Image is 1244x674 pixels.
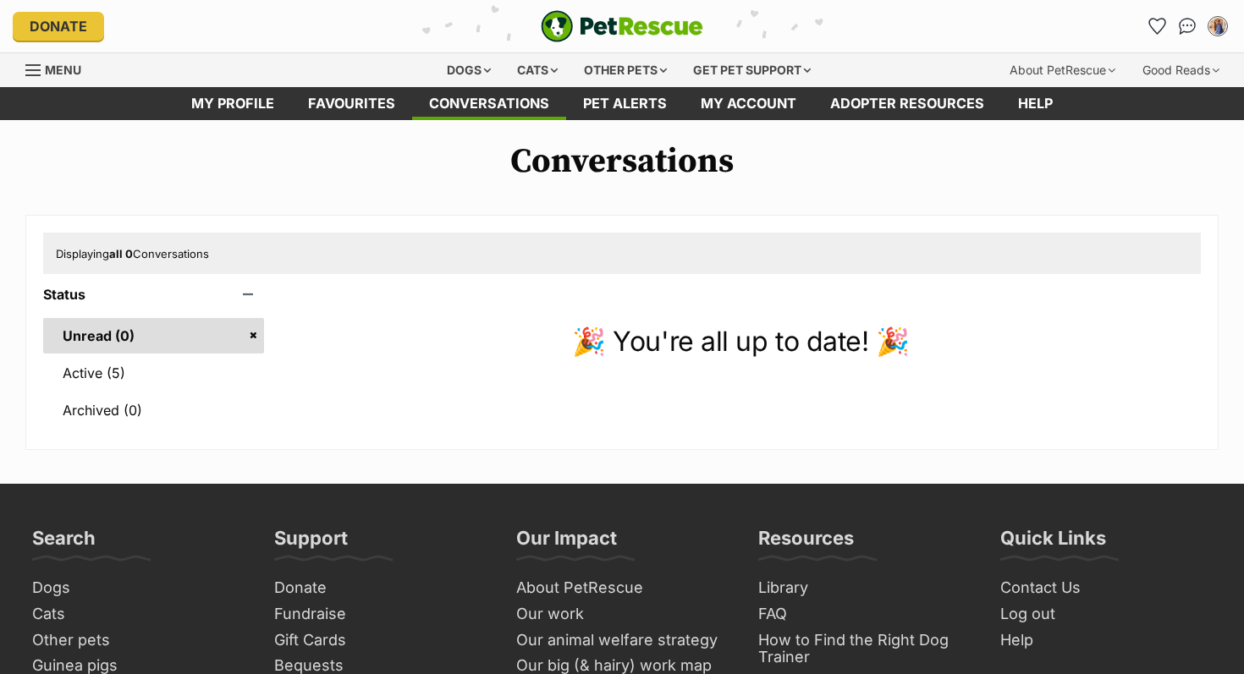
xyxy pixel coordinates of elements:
[281,321,1201,362] p: 🎉 You're all up to date! 🎉
[541,10,703,42] img: logo-e224e6f780fb5917bec1dbf3a21bbac754714ae5b6737aabdf751b685950b380.svg
[1131,53,1231,87] div: Good Reads
[1209,18,1226,35] img: Steph profile pic
[509,601,735,627] a: Our work
[505,53,570,87] div: Cats
[25,627,250,654] a: Other pets
[998,53,1127,87] div: About PetRescue
[516,526,617,560] h3: Our Impact
[267,575,493,601] a: Donate
[758,526,854,560] h3: Resources
[509,627,735,654] a: Our animal welfare strategy
[109,247,133,260] strong: all 0
[45,63,81,77] span: Menu
[566,87,684,120] a: Pet alerts
[267,627,493,654] a: Gift Cards
[994,575,1219,601] a: Contact Us
[1143,13,1231,40] ul: Account quick links
[541,10,703,42] a: PetRescue
[1143,13,1170,40] a: Favourites
[681,53,823,87] div: Get pet support
[751,601,977,627] a: FAQ
[994,601,1219,627] a: Log out
[412,87,566,120] a: conversations
[572,53,679,87] div: Other pets
[32,526,96,560] h3: Search
[435,53,503,87] div: Dogs
[751,627,977,671] a: How to Find the Right Dog Trainer
[1174,13,1201,40] a: Conversations
[751,575,977,601] a: Library
[509,575,735,601] a: About PetRescue
[1001,87,1070,120] a: Help
[43,355,264,391] a: Active (5)
[174,87,291,120] a: My profile
[25,575,250,601] a: Dogs
[1179,18,1197,35] img: chat-41dd97257d64d25036548639549fe6c8038ab92f7586957e7f3b1b290dea8141.svg
[274,526,348,560] h3: Support
[25,53,93,84] a: Menu
[25,601,250,627] a: Cats
[43,287,264,302] header: Status
[684,87,813,120] a: My account
[267,601,493,627] a: Fundraise
[813,87,1001,120] a: Adopter resources
[1204,13,1231,40] button: My account
[994,627,1219,654] a: Help
[13,12,104,41] a: Donate
[291,87,412,120] a: Favourites
[43,392,264,428] a: Archived (0)
[1000,526,1106,560] h3: Quick Links
[43,318,264,353] a: Unread (0)
[56,247,209,260] span: Displaying Conversations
